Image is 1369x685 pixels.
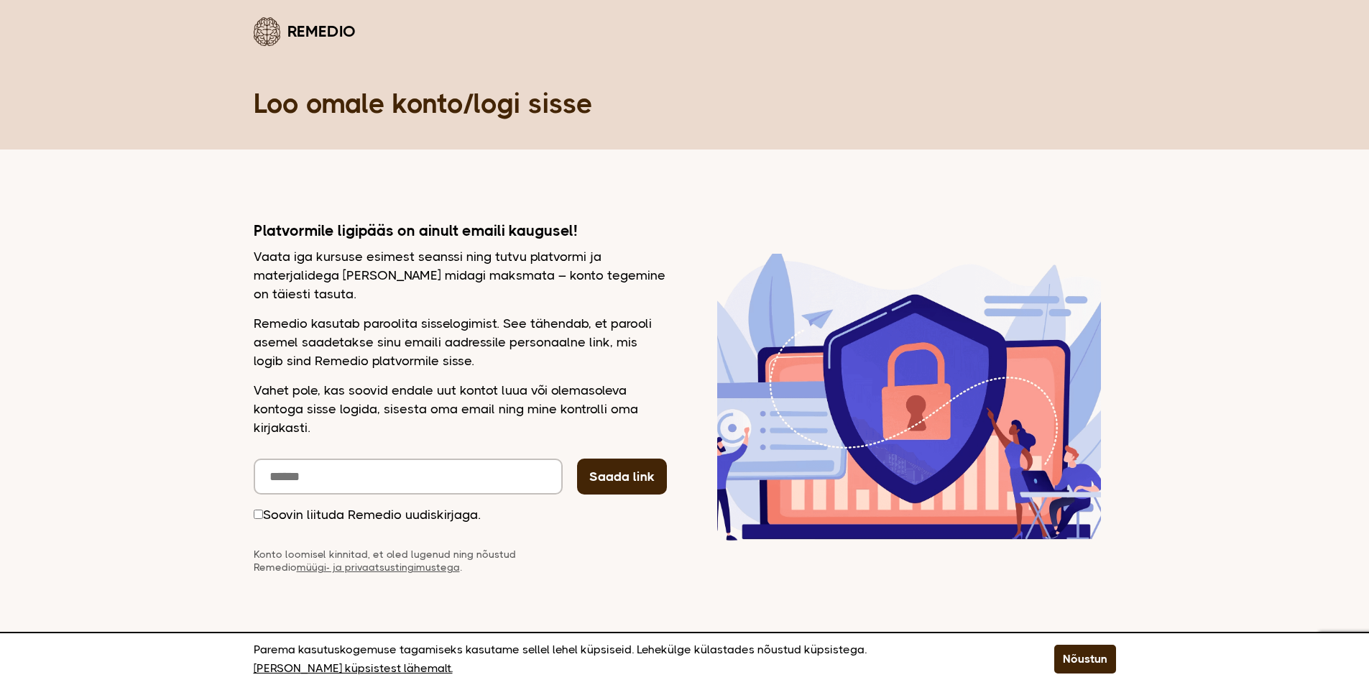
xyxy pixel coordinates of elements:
img: Remedio logo [254,17,280,46]
p: Vahet pole, kas soovid endale uut kontot luua või olemasoleva kontoga sisse logida, sisesta oma e... [254,381,667,437]
h2: Platvormile ligipääs on ainult emaili kaugusel! [254,221,667,240]
a: müügi- ja privaatsustingimustega [297,561,460,573]
label: Soovin liituda Remedio uudiskirjaga. [254,505,481,524]
button: Saada link [577,459,667,495]
p: Remedio kasutab paroolita sisselogimist. See tähendab, et parooli asemel saadetakse sinu emaili a... [254,314,667,370]
p: Konto loomisel kinnitad, et oled lugenud ning nõustud Remedio . [254,548,541,574]
p: Vaata iga kursuse esimest seanssi ning tutvu platvormi ja materjalidega [PERSON_NAME] midagi maks... [254,247,667,303]
a: [PERSON_NAME] küpsistest lähemalt. [254,659,453,678]
button: Nõustun [1054,645,1116,673]
a: Remedio [254,14,356,48]
p: Parema kasutuskogemuse tagamiseks kasutame sellel lehel küpsiseid. Lehekülge külastades nõustud k... [254,640,1018,678]
input: Soovin liituda Remedio uudiskirjaga. [254,510,263,519]
h1: Loo omale konto/logi sisse [254,86,1116,121]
